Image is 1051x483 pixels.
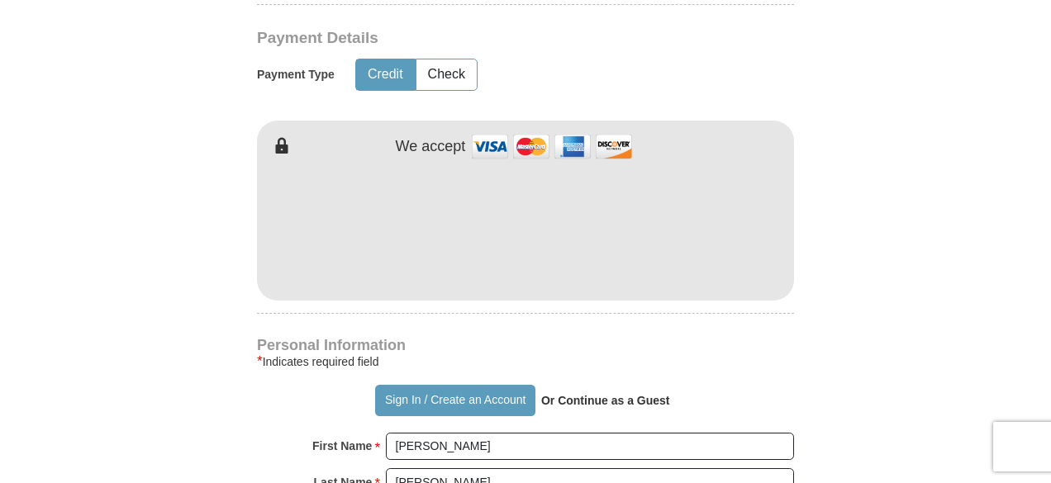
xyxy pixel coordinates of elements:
[257,29,678,48] h3: Payment Details
[469,129,635,164] img: credit cards accepted
[356,59,415,90] button: Credit
[375,385,535,416] button: Sign In / Create an Account
[312,434,372,457] strong: First Name
[416,59,477,90] button: Check
[257,339,794,352] h4: Personal Information
[257,68,335,82] h5: Payment Type
[257,352,794,372] div: Indicates required field
[541,394,670,407] strong: Or Continue as a Guest
[396,138,466,156] h4: We accept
